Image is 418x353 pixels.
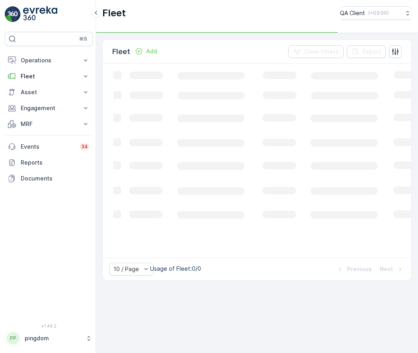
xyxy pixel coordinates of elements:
[21,88,77,96] p: Asset
[21,72,77,80] p: Fleet
[79,36,87,42] p: ⌘B
[23,6,57,22] img: logo_light-DOdMpM7g.png
[5,324,93,328] span: v 1.49.2
[21,56,77,64] p: Operations
[5,139,93,155] a: Events34
[21,143,75,151] p: Events
[5,6,21,22] img: logo
[81,144,88,150] p: 34
[379,264,405,274] button: Next
[25,334,82,342] p: pingdom
[5,100,93,116] button: Engagement
[5,171,93,186] a: Documents
[132,47,160,56] button: Add
[347,265,372,273] p: Previous
[347,45,386,58] button: Export
[112,46,130,57] p: Fleet
[363,48,381,56] p: Export
[21,120,77,128] p: MRF
[7,332,20,345] div: PP
[21,175,90,182] p: Documents
[5,84,93,100] button: Asset
[146,47,157,55] p: Add
[288,45,344,58] button: Clear Filters
[5,330,93,347] button: PPpingdom
[335,264,373,274] button: Previous
[340,9,365,17] p: QA Client
[5,68,93,84] button: Fleet
[21,104,77,112] p: Engagement
[380,265,393,273] p: Next
[21,159,90,167] p: Reports
[5,155,93,171] a: Reports
[5,116,93,132] button: MRF
[150,265,201,273] p: Usage of Fleet : 0/0
[340,6,412,20] button: QA Client(+03:00)
[368,10,389,16] p: ( +03:00 )
[102,7,126,19] p: Fleet
[304,48,339,56] p: Clear Filters
[5,52,93,68] button: Operations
